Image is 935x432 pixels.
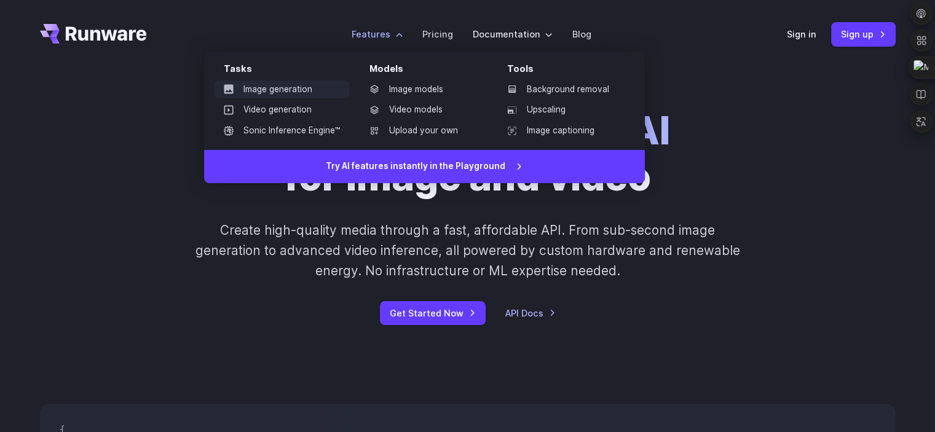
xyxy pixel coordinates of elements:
[214,122,350,140] a: Sonic Inference Engine™
[473,27,553,41] label: Documentation
[360,122,487,140] a: Upload your own
[352,27,403,41] label: Features
[497,81,625,99] a: Background removal
[505,306,556,320] a: API Docs
[831,22,896,46] a: Sign up
[380,301,486,325] a: Get Started Now
[572,27,591,41] a: Blog
[497,101,625,119] a: Upscaling
[40,24,147,44] a: Go to /
[507,61,625,81] div: Tools
[214,81,350,99] a: Image generation
[787,27,816,41] a: Sign in
[224,61,350,81] div: Tasks
[214,101,350,119] a: Video generation
[360,81,487,99] a: Image models
[360,101,487,119] a: Video models
[369,61,487,81] div: Models
[422,27,453,41] a: Pricing
[204,150,645,183] a: Try AI features instantly in the Playground
[497,122,625,140] a: Image captioning
[194,220,741,281] p: Create high-quality media through a fast, affordable API. From sub-second image generation to adv...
